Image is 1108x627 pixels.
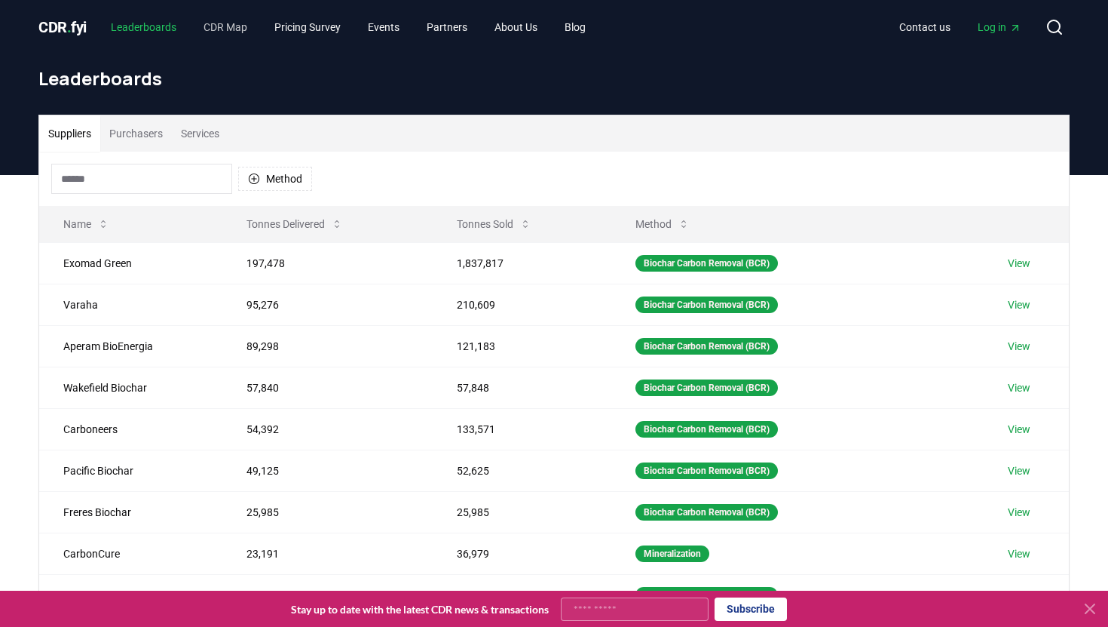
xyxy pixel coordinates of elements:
[552,14,598,41] a: Blog
[1008,546,1030,561] a: View
[222,574,433,616] td: 23,046
[100,115,172,152] button: Purchasers
[356,14,412,41] a: Events
[238,167,312,191] button: Method
[99,14,598,41] nav: Main
[99,14,188,41] a: Leaderboards
[433,367,611,408] td: 57,848
[635,421,778,438] div: Biochar Carbon Removal (BCR)
[222,284,433,325] td: 95,276
[38,66,1070,91] h1: Leaderboards
[623,209,702,239] button: Method
[39,574,222,616] td: Planboo
[39,325,222,367] td: Aperam BioEnergia
[234,209,355,239] button: Tonnes Delivered
[1008,297,1030,312] a: View
[433,533,611,574] td: 36,979
[635,587,778,604] div: Biochar Carbon Removal (BCR)
[433,491,611,533] td: 25,985
[39,408,222,450] td: Carboneers
[887,14,963,41] a: Contact us
[67,18,72,36] span: .
[222,242,433,284] td: 197,478
[38,17,87,38] a: CDR.fyi
[433,450,611,491] td: 52,625
[222,367,433,408] td: 57,840
[635,463,778,479] div: Biochar Carbon Removal (BCR)
[978,20,1021,35] span: Log in
[445,209,543,239] button: Tonnes Sold
[1008,588,1030,603] a: View
[433,325,611,367] td: 121,183
[433,574,611,616] td: 34,404
[1008,339,1030,354] a: View
[635,546,709,562] div: Mineralization
[262,14,353,41] a: Pricing Survey
[482,14,549,41] a: About Us
[39,115,100,152] button: Suppliers
[222,325,433,367] td: 89,298
[39,367,222,408] td: Wakefield Biochar
[635,504,778,521] div: Biochar Carbon Removal (BCR)
[172,115,228,152] button: Services
[39,533,222,574] td: CarbonCure
[433,242,611,284] td: 1,837,817
[191,14,259,41] a: CDR Map
[222,533,433,574] td: 23,191
[38,18,87,36] span: CDR fyi
[39,491,222,533] td: Freres Biochar
[635,380,778,396] div: Biochar Carbon Removal (BCR)
[635,297,778,313] div: Biochar Carbon Removal (BCR)
[1008,422,1030,437] a: View
[39,284,222,325] td: Varaha
[887,14,1033,41] nav: Main
[433,284,611,325] td: 210,609
[1008,380,1030,395] a: View
[39,242,222,284] td: Exomad Green
[1008,505,1030,520] a: View
[222,450,433,491] td: 49,125
[1008,463,1030,478] a: View
[966,14,1033,41] a: Log in
[51,209,121,239] button: Name
[635,255,778,272] div: Biochar Carbon Removal (BCR)
[39,450,222,491] td: Pacific Biochar
[415,14,479,41] a: Partners
[635,338,778,355] div: Biochar Carbon Removal (BCR)
[222,491,433,533] td: 25,985
[1008,256,1030,271] a: View
[433,408,611,450] td: 133,571
[222,408,433,450] td: 54,392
